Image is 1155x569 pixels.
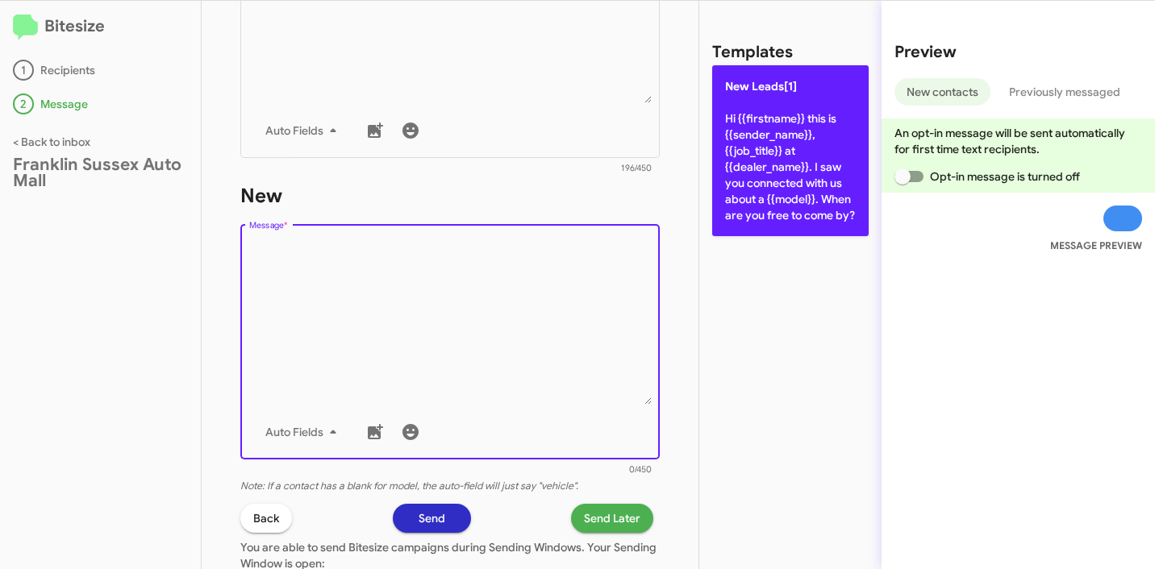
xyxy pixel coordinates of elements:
button: Back [240,504,292,533]
button: Send [393,504,471,533]
i: Note: If a contact has a blank for model, the auto-field will just say "vehicle". [240,480,578,492]
span: Auto Fields [265,116,343,145]
span: Auto Fields [265,417,343,446]
mat-hint: 196/450 [621,164,652,173]
p: Hi {{firstname}} this is {{sender_name}}, {{job_title}} at {{dealer_name}}. I saw you connected w... [712,65,869,236]
div: Franklin Sussex Auto Mall [13,156,188,189]
div: Message [13,93,188,114]
span: Send Later [584,504,640,533]
div: Recipients [13,60,188,81]
span: Previously messaged [1009,78,1120,106]
mat-hint: 0/450 [629,465,652,475]
small: MESSAGE PREVIEW [1050,238,1142,254]
h2: Bitesize [13,14,188,40]
button: Auto Fields [252,417,356,446]
h2: Preview [894,39,1142,65]
p: An opt-in message will be sent automatically for first time text recipients. [894,125,1142,157]
button: Auto Fields [252,116,356,145]
span: Send [419,504,445,533]
div: 2 [13,93,34,114]
button: Previously messaged [997,78,1132,106]
h2: Templates [712,39,793,65]
button: New contacts [894,78,990,106]
button: Send Later [571,504,653,533]
span: Back [253,504,279,533]
div: 1 [13,60,34,81]
a: < Back to inbox [13,135,90,149]
h1: New [240,183,660,209]
span: Opt-in message is turned off [930,167,1080,186]
span: New contacts [907,78,978,106]
img: logo-minimal.svg [13,15,38,40]
span: New Leads[1] [725,79,797,93]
